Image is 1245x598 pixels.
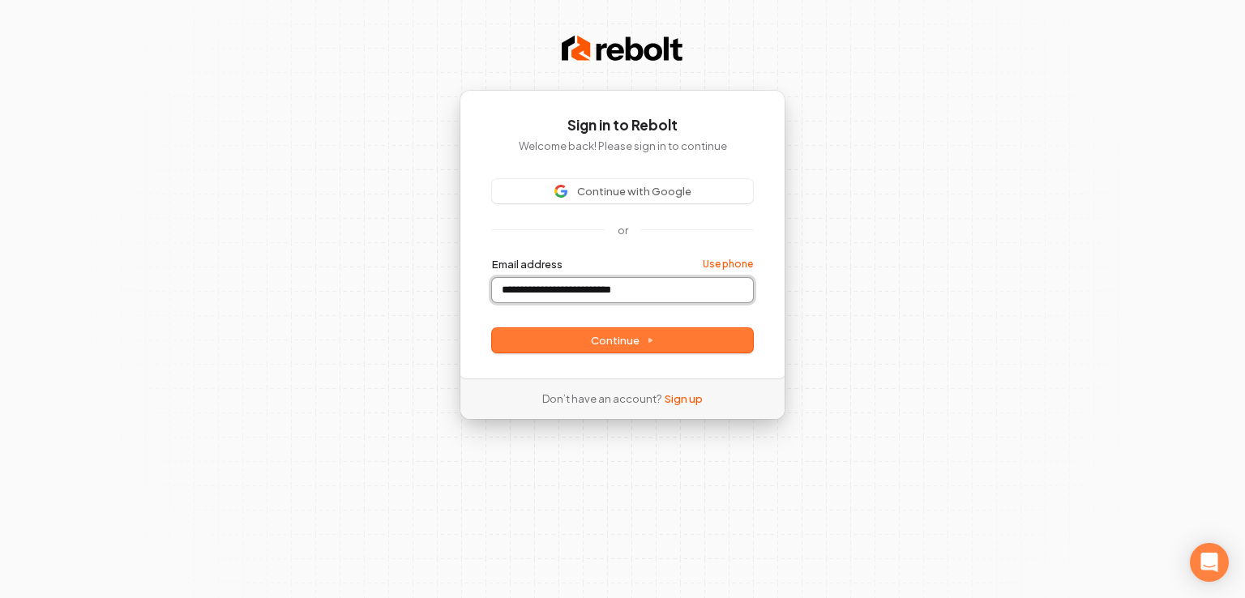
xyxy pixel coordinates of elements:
[492,179,753,203] button: Sign in with GoogleContinue with Google
[492,139,753,153] p: Welcome back! Please sign in to continue
[591,333,654,348] span: Continue
[665,391,703,406] a: Sign up
[703,258,753,271] a: Use phone
[554,185,567,198] img: Sign in with Google
[492,257,563,271] label: Email address
[492,328,753,352] button: Continue
[542,391,661,406] span: Don’t have an account?
[492,116,753,135] h1: Sign in to Rebolt
[1190,543,1229,582] div: Open Intercom Messenger
[577,184,691,199] span: Continue with Google
[618,223,628,237] p: or
[562,32,683,65] img: Rebolt Logo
